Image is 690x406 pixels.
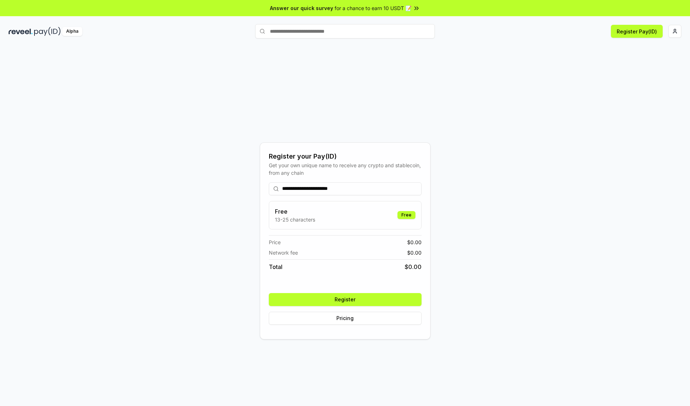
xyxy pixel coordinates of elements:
[269,263,282,271] span: Total
[270,4,333,12] span: Answer our quick survey
[269,249,298,256] span: Network fee
[269,161,422,177] div: Get your own unique name to receive any crypto and stablecoin, from any chain
[335,4,411,12] span: for a chance to earn 10 USDT 📝
[269,293,422,306] button: Register
[9,27,33,36] img: reveel_dark
[34,27,61,36] img: pay_id
[407,238,422,246] span: $ 0.00
[62,27,82,36] div: Alpha
[269,312,422,325] button: Pricing
[269,238,281,246] span: Price
[611,25,663,38] button: Register Pay(ID)
[275,216,315,223] p: 13-25 characters
[275,207,315,216] h3: Free
[397,211,415,219] div: Free
[407,249,422,256] span: $ 0.00
[269,151,422,161] div: Register your Pay(ID)
[405,263,422,271] span: $ 0.00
